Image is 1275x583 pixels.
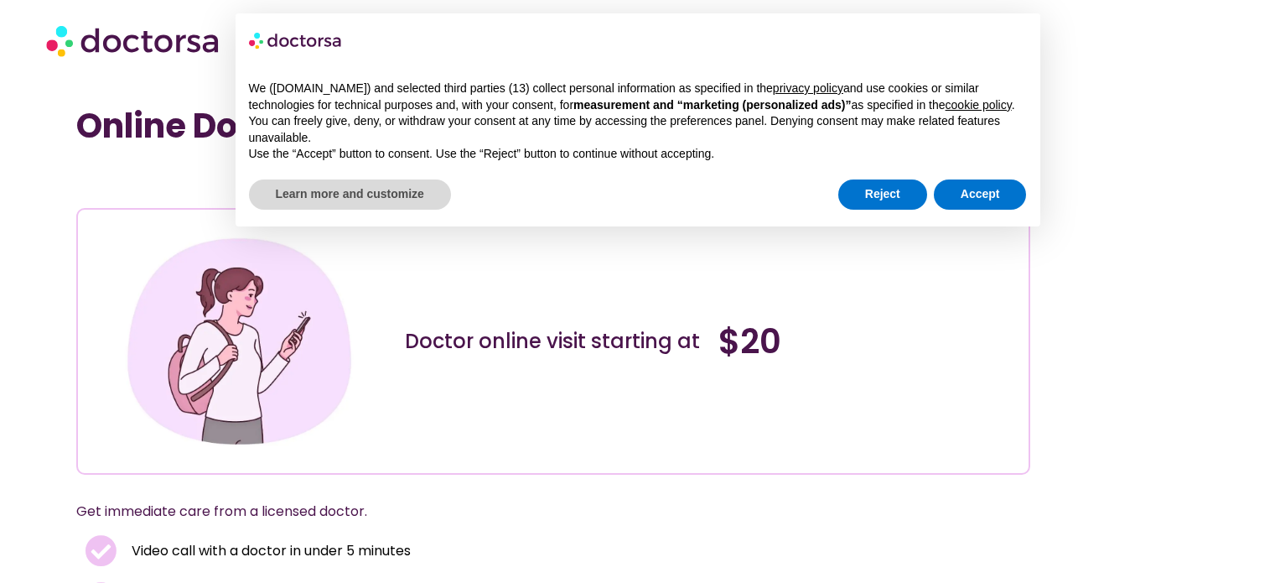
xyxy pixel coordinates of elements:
p: Get immediate care from a licensed doctor. [76,500,990,523]
p: We ([DOMAIN_NAME]) and selected third parties (13) collect personal information as specified in t... [249,81,1027,113]
img: logo [249,27,343,54]
button: Reject [838,180,927,210]
img: Illustration depicting a young woman in a casual outfit, engaged with her smartphone. She has a p... [121,222,359,461]
button: Learn more and customize [249,180,451,210]
span: Video call with a doctor in under 5 minutes [127,539,411,563]
button: Accept [934,180,1027,210]
p: Use the “Accept” button to consent. Use the “Reject” button to continue without accepting. [249,146,1027,163]
strong: measurement and “marketing (personalized ads)” [573,98,851,112]
h1: Online Doctor Price List [76,106,1030,146]
h4: $20 [718,321,1016,362]
a: cookie policy [946,98,1012,112]
p: You can freely give, deny, or withdraw your consent at any time by accessing the preferences pane... [249,113,1027,146]
a: privacy policy [773,81,843,95]
iframe: Customer reviews powered by Trustpilot [85,171,336,191]
div: Doctor online visit starting at [405,328,702,355]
